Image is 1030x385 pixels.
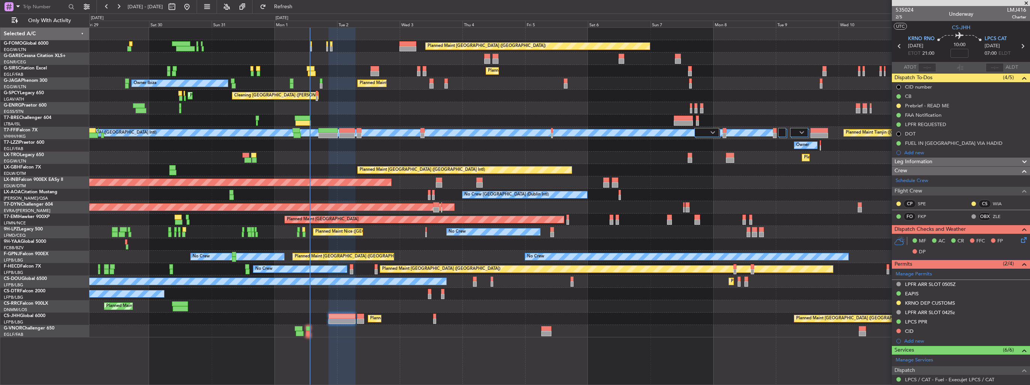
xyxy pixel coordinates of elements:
span: T7-EMI [4,215,18,219]
a: LFMN/NCE [4,220,26,226]
a: CS-JHHGlobal 6000 [4,314,45,318]
div: Sat 30 [149,21,212,27]
a: G-GARECessna Citation XLS+ [4,54,66,58]
div: Owner Ibiza [134,78,157,89]
a: T7-FFIFalcon 7X [4,128,38,132]
div: No Crew [449,226,466,238]
span: CS-DOU [4,277,21,281]
div: Sat 6 [588,21,651,27]
div: Wed 10 [839,21,901,27]
span: G-SIRS [4,66,18,71]
span: Services [894,346,914,355]
div: Prebrief - READ ME [905,102,949,109]
span: CS-JHH [952,24,970,32]
span: G-VNOR [4,326,22,331]
a: CS-RRCFalcon 900LX [4,301,48,306]
a: LX-AOACitation Mustang [4,190,57,194]
a: EDLW/DTM [4,171,26,176]
input: Trip Number [23,1,66,12]
a: LFPB/LBG [4,319,23,325]
img: arrow-gray.svg [711,131,715,134]
a: CS-DTRFalcon 2000 [4,289,45,293]
div: Planned Maint [GEOGRAPHIC_DATA] ([GEOGRAPHIC_DATA]) [106,301,224,312]
div: Planned Maint Nice ([GEOGRAPHIC_DATA]) [315,226,399,238]
span: F-HECD [4,264,20,269]
a: EGSS/STN [4,109,24,114]
a: CS-DOUGlobal 6500 [4,277,47,281]
span: ATOT [904,64,916,71]
span: [DATE] [908,42,923,50]
div: Planned Maint Dusseldorf [804,152,853,163]
span: G-GARE [4,54,21,58]
span: G-JAGA [4,78,21,83]
div: [DATE] [276,15,288,21]
a: G-FOMOGlobal 6000 [4,41,48,46]
div: Tue 2 [337,21,400,27]
div: Planned Maint Athens ([PERSON_NAME] Intl) [190,90,276,101]
div: No Crew [193,251,210,262]
a: G-ENRGPraetor 600 [4,103,47,108]
span: DP [919,248,926,256]
span: CS-RRC [4,301,20,306]
span: CS-JHH [4,314,20,318]
div: LPFR REQUESTED [905,121,946,128]
a: ZLE [993,213,1010,220]
span: T7-BRE [4,116,19,120]
span: (6/6) [1003,346,1014,354]
div: Fri 5 [525,21,588,27]
div: Tue 9 [776,21,839,27]
a: LGAV/ATH [4,96,24,102]
a: T7-LZZIPraetor 600 [4,140,44,145]
span: Dispatch To-Dos [894,74,932,82]
span: 21:00 [922,50,934,57]
a: 9H-LPZLegacy 500 [4,227,43,232]
a: EGLF/FAB [4,332,23,337]
div: Sun 7 [651,21,713,27]
span: [DATE] [985,42,1000,50]
span: 10:00 [953,41,965,49]
a: EGNR/CEG [4,59,26,65]
div: Mon 8 [713,21,776,27]
div: Planned Maint [GEOGRAPHIC_DATA] ([GEOGRAPHIC_DATA]) [488,65,606,77]
a: Manage Services [896,356,933,364]
a: LPCS / CAT - Fuel - Execujet LPCS / CAT [905,376,994,383]
span: (2/4) [1003,260,1014,268]
div: Add new [904,338,1026,344]
a: LX-TROLegacy 650 [4,153,44,157]
div: Owner [796,140,809,151]
a: FKP [918,213,935,220]
div: Planned Maint [GEOGRAPHIC_DATA] ([GEOGRAPHIC_DATA] Intl) [360,164,485,176]
div: OBX [979,212,991,221]
a: T7-EMIHawker 900XP [4,215,50,219]
span: FFC [976,238,985,245]
a: SPE [918,200,935,207]
div: Wed 3 [400,21,462,27]
a: T7-DYNChallenger 604 [4,202,53,207]
button: Refresh [256,1,301,13]
span: KRNO RNO [908,35,935,43]
a: [PERSON_NAME]/QSA [4,196,48,201]
span: T7-LZZI [4,140,19,145]
span: FP [997,238,1003,245]
a: FCBB/BZV [4,245,24,251]
div: FAA Notification [905,112,941,118]
a: LFPB/LBG [4,282,23,288]
div: KRNO DEP CUSTOMS [905,300,955,306]
span: [DATE] - [DATE] [128,3,163,10]
a: WIA [993,200,1010,207]
a: EGGW/LTN [4,47,26,53]
div: [DATE] [91,15,104,21]
div: CP [904,200,916,208]
div: Planned Maint [GEOGRAPHIC_DATA] ([GEOGRAPHIC_DATA]) [370,313,488,324]
a: EGGW/LTN [4,84,26,90]
div: CID number [905,84,932,90]
a: EVRA/[PERSON_NAME] [4,208,50,214]
a: G-SIRSCitation Excel [4,66,47,71]
img: arrow-gray.svg [800,131,804,134]
button: UTC [894,23,907,30]
span: Crew [894,167,907,175]
div: EAPIS [905,290,919,297]
a: F-GPNJFalcon 900EX [4,252,48,256]
a: 9H-YAAGlobal 5000 [4,239,46,244]
span: Leg Information [894,158,932,166]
